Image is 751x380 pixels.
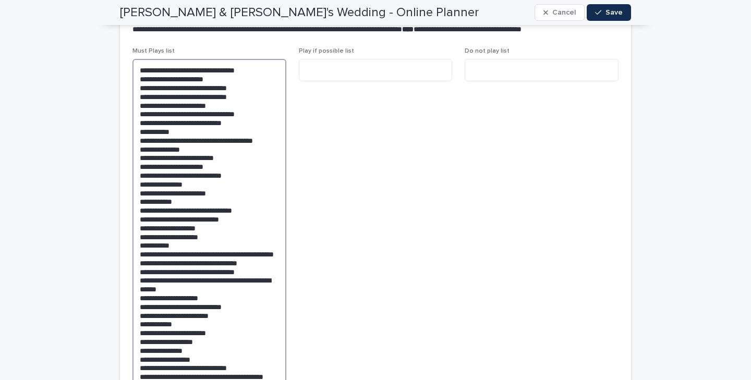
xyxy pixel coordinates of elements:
span: Must Plays list [132,48,175,54]
span: Play if possible list [299,48,354,54]
span: Save [605,9,623,16]
h2: [PERSON_NAME] & [PERSON_NAME]'s Wedding - Online Planner [120,5,479,20]
span: Do not play list [465,48,510,54]
span: Cancel [552,9,576,16]
button: Save [587,4,631,21]
button: Cancel [535,4,585,21]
